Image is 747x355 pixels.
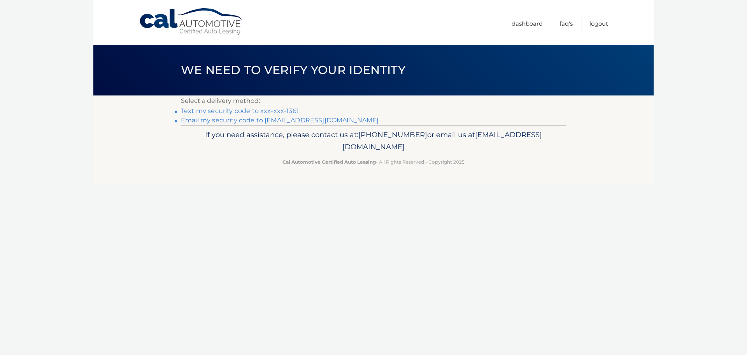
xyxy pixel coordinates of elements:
span: [PHONE_NUMBER] [358,130,427,139]
p: Select a delivery method: [181,95,566,106]
span: We need to verify your identity [181,63,405,77]
a: Logout [589,17,608,30]
p: - All Rights Reserved - Copyright 2025 [186,158,561,166]
a: Cal Automotive [139,8,244,35]
a: Dashboard [512,17,543,30]
a: Text my security code to xxx-xxx-1361 [181,107,299,115]
a: FAQ's [559,17,573,30]
p: If you need assistance, please contact us at: or email us at [186,129,561,154]
strong: Cal Automotive Certified Auto Leasing [282,159,376,165]
a: Email my security code to [EMAIL_ADDRESS][DOMAIN_NAME] [181,117,379,124]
